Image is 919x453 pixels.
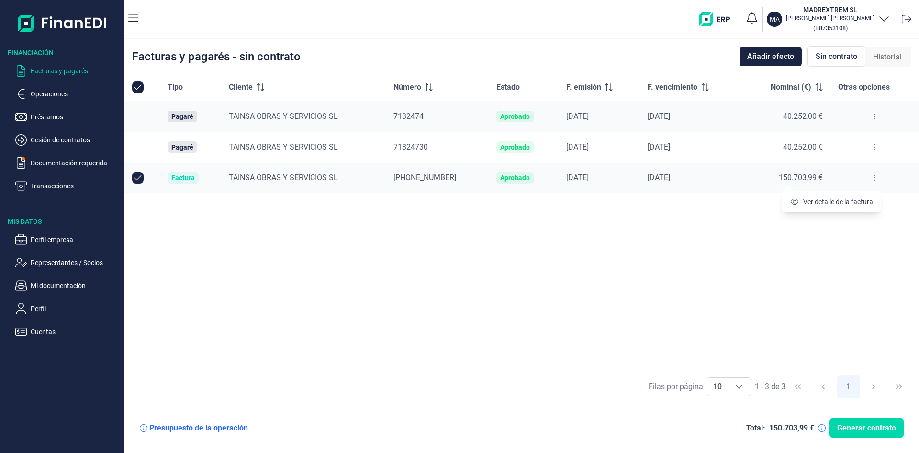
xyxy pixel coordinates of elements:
[500,113,530,120] div: Aprobado
[500,143,530,151] div: Aprobado
[393,81,421,93] span: Número
[837,422,896,434] span: Generar contrato
[171,143,193,151] div: Pagaré
[755,383,785,391] span: 1 - 3 de 3
[887,375,910,398] button: Last Page
[786,375,809,398] button: First Page
[31,326,121,337] p: Cuentas
[15,280,121,291] button: Mi documentación
[813,24,848,32] small: Copiar cif
[816,51,857,62] span: Sin contrato
[803,197,873,207] span: Ver detalle de la factura
[783,142,823,151] span: 40.252,00 €
[31,180,121,192] p: Transacciones
[865,47,909,67] div: Historial
[229,112,338,121] span: TAINSA OBRAS Y SERVICIOS SL
[782,193,881,210] li: Ver detalle de la factura
[838,81,890,93] span: Otras opciones
[15,157,121,169] button: Documentación requerida
[779,173,823,182] span: 150.703,99 €
[829,418,904,438] button: Generar contrato
[648,173,733,183] div: [DATE]
[31,280,121,291] p: Mi documentación
[790,197,873,207] a: Ver detalle de la factura
[566,173,632,183] div: [DATE]
[873,51,902,63] span: Historial
[229,81,253,93] span: Cliente
[807,46,865,67] div: Sin contrato
[31,257,121,268] p: Representantes / Socios
[132,51,301,62] div: Facturas y pagarés - sin contrato
[15,257,121,268] button: Representantes / Socios
[31,157,121,169] p: Documentación requerida
[648,81,697,93] span: F. vencimiento
[132,81,144,93] div: All items selected
[566,112,632,121] div: [DATE]
[740,47,802,66] button: Añadir efecto
[149,423,248,433] div: Presupuesto de la operación
[648,142,733,152] div: [DATE]
[31,111,121,123] p: Préstamos
[15,326,121,337] button: Cuentas
[747,51,794,62] span: Añadir efecto
[746,423,765,433] div: Total:
[15,88,121,100] button: Operaciones
[767,5,890,34] button: MAMADREXTREM SL[PERSON_NAME] [PERSON_NAME](B87353108)
[783,112,823,121] span: 40.252,00 €
[229,142,338,151] span: TAINSA OBRAS Y SERVICIOS SL
[171,113,193,120] div: Pagaré
[648,112,733,121] div: [DATE]
[15,180,121,192] button: Transacciones
[15,65,121,77] button: Facturas y pagarés
[812,375,835,398] button: Previous Page
[168,81,183,93] span: Tipo
[229,173,338,182] span: TAINSA OBRAS Y SERVICIOS SL
[31,303,121,314] p: Perfil
[18,8,107,38] img: Logo de aplicación
[31,65,121,77] p: Facturas y pagarés
[699,12,737,26] img: erp
[500,174,530,182] div: Aprobado
[31,88,121,100] p: Operaciones
[769,423,814,433] div: 150.703,99 €
[566,81,601,93] span: F. emisión
[707,378,728,396] span: 10
[862,375,885,398] button: Next Page
[15,234,121,245] button: Perfil empresa
[15,303,121,314] button: Perfil
[786,5,874,14] h3: MADREXTREM SL
[649,381,703,393] div: Filas por página
[31,234,121,245] p: Perfil empresa
[770,14,780,24] p: MA
[31,134,121,146] p: Cesión de contratos
[15,134,121,146] button: Cesión de contratos
[393,142,428,151] span: 71324730
[171,174,195,182] div: Factura
[393,173,456,182] span: [PHONE_NUMBER]
[15,111,121,123] button: Préstamos
[728,378,751,396] div: Choose
[771,81,811,93] span: Nominal (€)
[132,172,144,184] div: Row Unselected null
[496,81,520,93] span: Estado
[393,112,424,121] span: 7132474
[837,375,860,398] button: Page 1
[786,14,874,22] p: [PERSON_NAME] [PERSON_NAME]
[566,142,632,152] div: [DATE]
